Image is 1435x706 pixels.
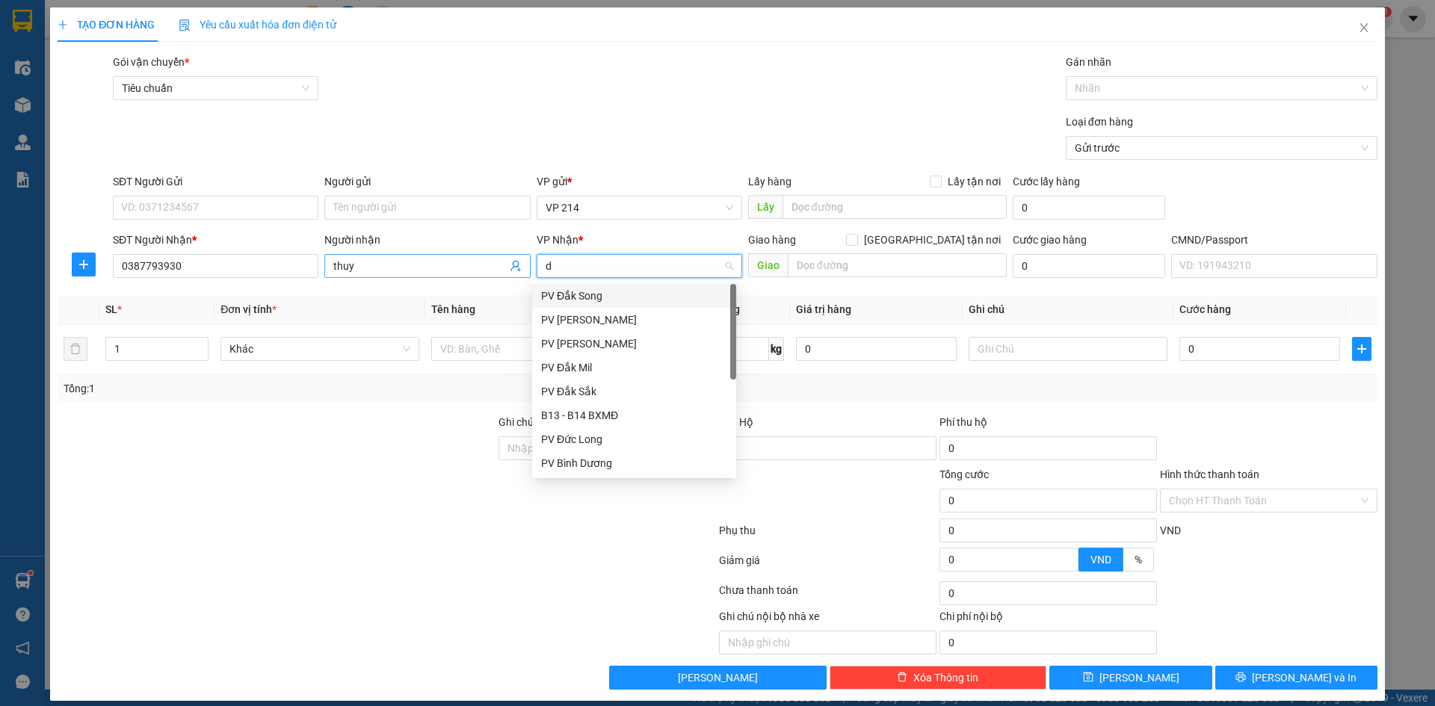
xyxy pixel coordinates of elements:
div: Phí thu hộ [939,414,1157,436]
span: Yêu cầu xuất hóa đơn điện tử [179,19,336,31]
div: Phụ thu [717,522,938,548]
div: PV Đắk Sắk [541,383,727,400]
input: Dọc đường [788,253,1007,277]
div: PV Đức Xuyên [532,308,736,332]
div: PV Đức Long [541,431,727,448]
span: TẠO ĐƠN HÀNG [58,19,155,31]
span: VP 214 [51,105,75,113]
span: Khác [229,338,410,360]
div: Người nhận [324,232,530,248]
div: Ghi chú nội bộ nhà xe [719,608,936,631]
img: icon [179,19,191,31]
span: [PERSON_NAME] và In [1252,669,1357,686]
div: Tổng: 1 [64,380,554,397]
div: PV Đắk Song [541,288,727,304]
input: Ghi Chú [969,337,1167,361]
div: PV Nam Đong [532,332,736,356]
div: PV Đắk Mil [532,356,736,380]
button: delete [64,337,87,361]
div: PV Đắk Sắk [532,380,736,403]
strong: BIÊN NHẬN GỬI HÀNG HOÁ [52,90,173,101]
span: plus [1353,343,1371,355]
span: Gói vận chuyển [113,56,189,68]
span: [GEOGRAPHIC_DATA] tận nơi [858,232,1007,248]
span: Lấy hàng [748,176,791,188]
div: SĐT Người Nhận [113,232,318,248]
label: Cước giao hàng [1013,234,1087,246]
span: Tiêu chuẩn [122,77,309,99]
span: PV [PERSON_NAME] [150,105,208,121]
span: % [1135,554,1142,566]
button: [PERSON_NAME] [609,666,827,690]
span: user-add [510,260,522,272]
label: Ghi chú đơn hàng [499,416,581,428]
div: PV Đức Long [532,427,736,451]
span: Giá trị hàng [796,303,851,315]
div: B13 - B14 BXMĐ [532,403,736,427]
label: Gán nhãn [1066,56,1111,68]
div: PV Đắk Song [532,284,736,308]
span: save [1083,672,1093,684]
label: Loại đơn hàng [1066,116,1133,128]
input: 0 [796,337,957,361]
input: VD: Bàn, Ghế [431,337,630,361]
img: logo [15,34,34,71]
span: VP 214 [546,196,733,219]
span: plus [58,19,68,30]
input: Cước lấy hàng [1013,196,1165,220]
span: plus [72,258,95,270]
span: VP Nhận [537,234,578,246]
span: printer [1235,672,1246,684]
div: PV Bình Dương [532,451,736,475]
input: Dọc đường [783,195,1007,219]
span: Lấy [748,195,783,219]
span: Giao [748,253,788,277]
span: Tên hàng [431,303,475,315]
div: Giảm giá [717,552,938,578]
div: SĐT Người Gửi [113,173,318,190]
span: Nơi gửi: [15,104,31,126]
strong: CÔNG TY TNHH [GEOGRAPHIC_DATA] 214 QL13 - P.26 - Q.BÌNH THẠNH - TP HCM 1900888606 [39,24,121,80]
span: Lấy tận nơi [942,173,1007,190]
button: Close [1343,7,1385,49]
span: Nơi nhận: [114,104,138,126]
div: Chưa thanh toán [717,582,938,608]
span: [PERSON_NAME] [1099,669,1179,686]
span: 21410250634 [145,56,211,67]
div: PV [PERSON_NAME] [541,335,727,352]
span: 16:29:21 [DATE] [142,67,211,78]
span: [PERSON_NAME] [678,669,758,686]
span: VND [1160,524,1181,536]
span: Xóa Thông tin [913,669,978,686]
label: Cước lấy hàng [1013,176,1080,188]
div: Người gửi [324,173,530,190]
div: PV Đắk Mil [541,359,727,376]
span: Gửi trước [1075,137,1368,159]
span: SL [105,303,117,315]
button: plus [1352,337,1371,361]
span: Thu Hộ [719,416,753,428]
div: PV [PERSON_NAME] [541,312,727,328]
button: plus [72,253,96,276]
div: CMND/Passport [1171,232,1377,248]
input: Ghi chú đơn hàng [499,436,716,460]
span: delete [897,672,907,684]
button: deleteXóa Thông tin [830,666,1047,690]
input: Nhập ghi chú [719,631,936,654]
span: Giao hàng [748,234,796,246]
button: save[PERSON_NAME] [1049,666,1212,690]
span: kg [769,337,784,361]
div: VP gửi [537,173,742,190]
div: B13 - B14 BXMĐ [541,407,727,424]
span: Tổng cước [939,468,989,480]
div: PV Bình Dương [541,455,727,471]
input: Cước giao hàng [1013,254,1165,278]
label: Hình thức thanh toán [1160,468,1259,480]
span: close [1358,22,1370,34]
span: Đơn vị tính [220,303,277,315]
div: Chi phí nội bộ [939,608,1157,631]
span: VND [1090,554,1111,566]
button: printer[PERSON_NAME] và In [1215,666,1377,690]
th: Ghi chú [963,295,1173,324]
span: Cước hàng [1179,303,1231,315]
